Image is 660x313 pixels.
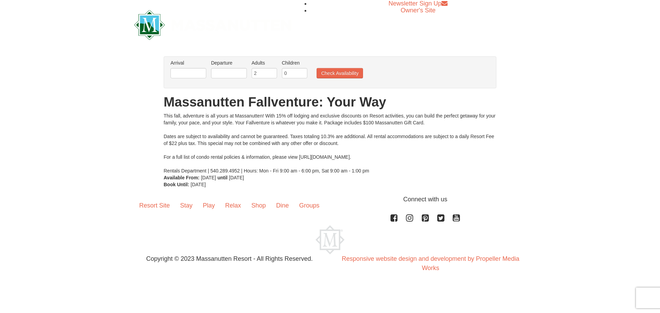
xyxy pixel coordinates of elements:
a: Resort Site [134,195,175,216]
strong: until [217,175,228,180]
p: Connect with us [134,195,526,204]
a: Stay [175,195,198,216]
img: Massanutten Resort Logo [134,10,291,40]
label: Departure [211,59,247,66]
a: Groups [294,195,324,216]
span: [DATE] [191,182,206,187]
div: This fall, adventure is all yours at Massanutten! With 15% off lodging and exclusive discounts on... [164,112,496,174]
a: Play [198,195,220,216]
a: Responsive website design and development by Propeller Media Works [342,255,519,271]
a: Massanutten Resort [134,16,291,32]
p: Copyright © 2023 Massanutten Resort - All Rights Reserved. [129,254,330,264]
strong: Book Until: [164,182,189,187]
img: Massanutten Resort Logo [316,225,344,254]
a: Owner's Site [401,7,436,14]
a: Relax [220,195,246,216]
a: Dine [271,195,294,216]
label: Children [282,59,307,66]
a: Shop [246,195,271,216]
span: [DATE] [201,175,216,180]
span: [DATE] [229,175,244,180]
button: Check Availability [317,68,363,78]
label: Arrival [170,59,206,66]
h1: Massanutten Fallventure: Your Way [164,95,496,109]
strong: Available From: [164,175,200,180]
label: Adults [252,59,277,66]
